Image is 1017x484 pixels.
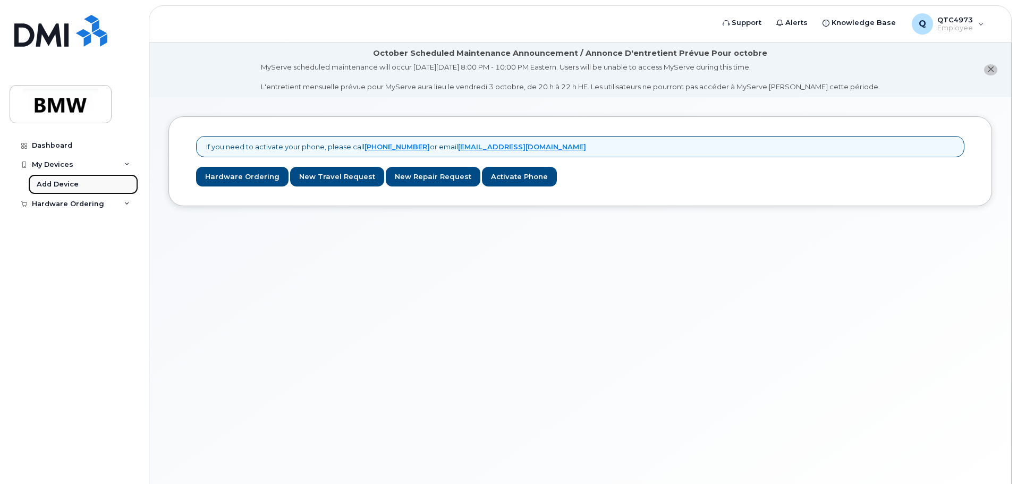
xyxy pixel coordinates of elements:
a: [PHONE_NUMBER] [365,142,430,151]
a: Hardware Ordering [196,167,289,186]
a: Activate Phone [482,167,557,186]
button: close notification [984,64,997,75]
a: [EMAIL_ADDRESS][DOMAIN_NAME] [458,142,586,151]
div: MyServe scheduled maintenance will occur [DATE][DATE] 8:00 PM - 10:00 PM Eastern. Users will be u... [261,62,880,92]
div: October Scheduled Maintenance Announcement / Annonce D'entretient Prévue Pour octobre [373,48,767,59]
a: New Repair Request [386,167,480,186]
a: New Travel Request [290,167,384,186]
p: If you need to activate your phone, please call or email [206,142,586,152]
iframe: Messenger Launcher [971,438,1009,476]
